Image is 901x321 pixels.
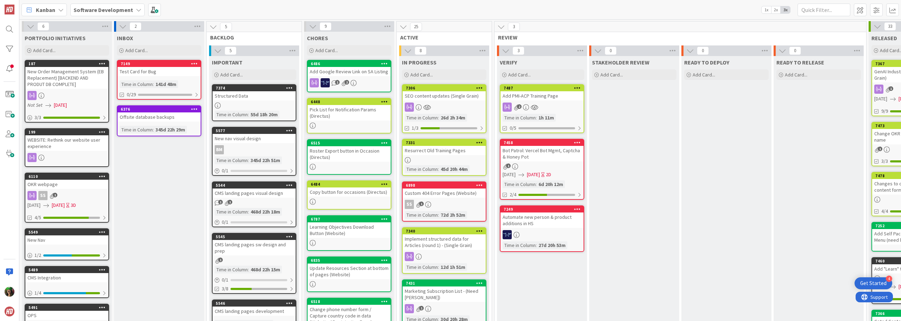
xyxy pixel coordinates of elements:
span: : [248,156,249,164]
div: 6448 [308,99,391,105]
div: Implement structured data for Articles (round 1) - (Single Grain) [403,234,486,250]
div: Roster Export button in Occasion (Directus) [308,146,391,162]
div: 6484 [311,182,391,187]
span: 8 [415,47,427,55]
div: 6835 [311,258,391,263]
span: 1 [419,306,424,310]
span: 2 [130,22,141,31]
div: 5577 [216,128,296,133]
span: 5 [225,47,237,55]
div: Time in Column [503,180,536,188]
div: 6515 [311,141,391,146]
div: SS [405,200,414,209]
span: 3x [781,6,790,13]
span: 0 [789,47,801,55]
div: 3/3 [25,113,108,122]
span: 1 / 2 [34,252,41,259]
div: Add PMI-ACP Training Page [500,91,584,100]
div: 7340Implement structured data for Articles (round 1) - (Single Grain) [403,228,486,250]
div: 7149 [121,61,201,66]
div: 6484Copy button for occasions (Directus) [308,181,391,197]
div: 6518 [311,299,391,304]
span: [DATE] [52,202,65,209]
div: 0/1 [213,166,296,175]
span: 0 / 1 [222,276,228,284]
span: 9/9 [881,107,888,115]
div: Time in Column [405,211,438,219]
div: MH [308,78,391,87]
span: 3 [508,23,520,31]
div: 7374 [216,86,296,91]
span: 1 [53,193,57,197]
div: 5545CMS landing pages sw design and prep [213,234,296,255]
span: 2/4 [510,191,516,198]
span: REVIEW [498,34,857,41]
span: IMPORTANT [212,59,242,66]
div: 7306 [403,85,486,91]
span: 0/29 [127,91,136,98]
span: BACKLOG [210,34,293,41]
div: 55d 18h 20m [249,111,279,118]
div: 6515Roster Export button in Occasion (Directus) [308,140,391,162]
div: 6484 [308,181,391,187]
div: 1h 11m [537,114,556,122]
div: CMS landing pages sw design and prep [213,240,296,255]
div: 187 [29,61,108,66]
div: 5491 [29,305,108,310]
div: 5546 [213,300,296,307]
div: 27d 20h 53m [537,241,567,249]
div: 4 [886,276,892,282]
div: 7340 [403,228,486,234]
span: Add Card... [785,72,807,78]
div: 7458Bot Patrol: Vercel Bot Mgmt, Captcha & Honey Pot [500,140,584,161]
div: 0/1 [213,218,296,227]
div: BM [213,145,296,154]
div: Time in Column [503,241,536,249]
div: 7431Marketing Subscription List - (Need [PERSON_NAME]) [403,280,486,302]
div: 7331 [406,140,486,145]
span: 1 [218,200,223,204]
div: 5491 [25,304,108,311]
div: Structured Data [213,91,296,100]
div: 2D [546,171,551,178]
span: READY TO DEPLOY [684,59,729,66]
span: 0/5 [510,124,516,132]
span: VERIFY [500,59,517,66]
div: 7331 [403,140,486,146]
span: : [248,208,249,216]
div: 5544 [213,182,296,189]
img: avatar [5,307,14,316]
div: Open Get Started checklist, remaining modules: 4 [855,277,892,289]
div: 7149 [118,61,201,67]
div: 72d 2h 52m [439,211,467,219]
span: RELEASED [871,35,897,42]
div: 5489 [29,267,108,272]
span: 3 / 3 [34,114,41,121]
div: 7431 [403,280,486,286]
div: Automate new person & product additions in HS [500,212,584,228]
span: : [438,211,439,219]
span: : [438,114,439,122]
div: Time in Column [215,156,248,164]
div: 5544CMS landing pages visual design [213,182,296,198]
div: Pick List for Notification Params (Directus) [308,105,391,121]
div: Test Card for Bug [118,67,201,76]
span: 3/3 [881,158,888,165]
div: 7458 [504,140,584,145]
span: : [248,111,249,118]
div: 6787 [311,217,391,222]
span: 1 [889,86,893,91]
span: 3/8 [222,285,228,292]
div: BM [215,145,224,154]
span: 25 [410,23,422,31]
div: 6835Update Resources Section at bottom of pages (Website) [308,257,391,279]
div: 187 [25,61,108,67]
div: 5544 [216,183,296,188]
div: 5577 [213,128,296,134]
span: 33 [884,22,896,31]
span: 0 / 1 [222,167,228,174]
span: Support [15,1,32,10]
div: 6898Custom 404 Error Pages (Website) [403,182,486,198]
div: SS [403,200,486,209]
span: 3 [512,47,524,55]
